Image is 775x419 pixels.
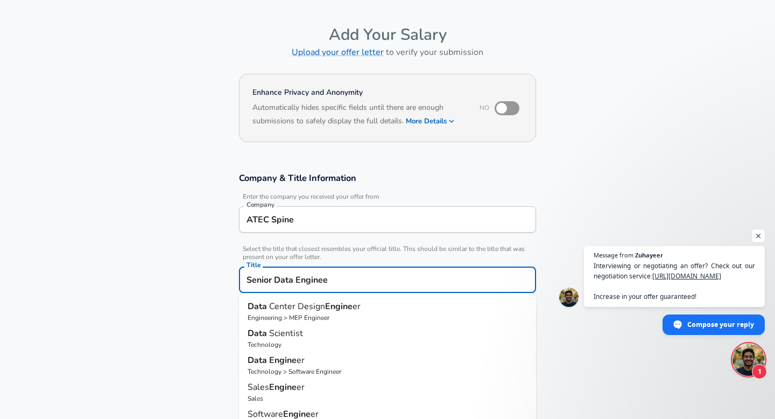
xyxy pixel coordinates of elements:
input: Google [244,211,531,228]
span: Sales [248,381,269,393]
strong: Engine [269,381,297,393]
label: Company [246,201,274,208]
span: 1 [752,364,767,379]
span: Enter the company you received your offer from [239,193,536,201]
input: Software Engineer [244,271,531,288]
span: No [480,103,489,112]
a: Upload your offer letter [292,46,384,58]
label: Title [246,262,260,268]
span: er [297,381,305,393]
h4: Add Your Salary [239,25,536,45]
span: Zuhayeer [635,252,663,258]
span: Interviewing or negotiating an offer? Check out our negotiation service: Increase in your offer g... [594,261,755,302]
strong: Engine [269,354,297,366]
span: Center Design [269,301,325,312]
button: More Details [406,114,455,129]
strong: Data [248,327,269,339]
h6: to verify your submission [239,45,536,60]
p: Technology > Software Engineer [248,367,527,376]
h4: Enhance Privacy and Anonymity [252,87,465,98]
p: Sales [248,394,527,403]
span: er [353,301,361,312]
strong: Data [248,354,269,366]
span: Scientist [269,327,303,339]
strong: Engine [325,301,353,312]
div: Open chat [732,344,765,376]
p: Engineering > MEP Engineer [248,313,527,323]
p: Technology [248,340,527,350]
span: er [297,354,305,366]
h3: Company & Title Information [239,172,536,184]
h6: Automatically hides specific fields until there are enough submissions to safely display the full... [252,102,465,129]
span: Message from [594,252,633,258]
span: Compose your reply [687,315,754,334]
span: Select the title that closest resembles your official title. This should be similar to the title ... [239,245,536,261]
strong: Data [248,301,269,312]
